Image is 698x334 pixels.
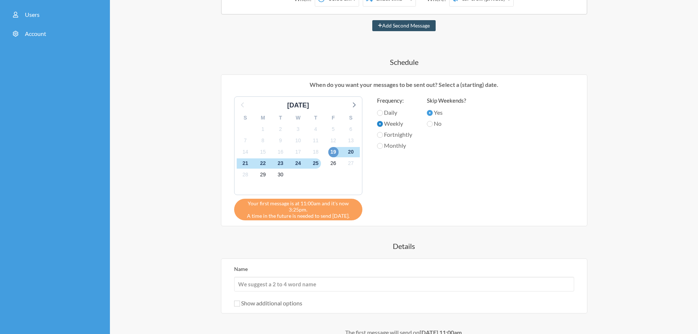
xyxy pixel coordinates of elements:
span: Saturday, October 11, 2025 [311,135,321,146]
input: Yes [427,110,433,116]
h4: Details [184,241,624,251]
span: Wednesday, October 22, 2025 [258,158,268,169]
label: No [427,119,466,128]
a: Account [5,26,104,42]
span: Sunday, October 12, 2025 [328,135,339,146]
input: Show additional options [234,301,240,307]
span: Sunday, October 26, 2025 [328,158,339,169]
span: Users [25,11,40,18]
span: Saturday, October 25, 2025 [311,158,321,169]
span: Monday, October 20, 2025 [346,147,356,157]
span: Tuesday, October 28, 2025 [240,170,251,180]
span: Tuesday, October 7, 2025 [240,135,251,146]
div: S [237,112,254,124]
div: T [272,112,289,124]
input: Weekly [377,121,383,127]
span: Wednesday, October 1, 2025 [258,124,268,134]
span: Thursday, October 9, 2025 [276,135,286,146]
input: We suggest a 2 to 4 word name [234,277,574,291]
label: Yes [427,108,466,117]
span: Friday, October 24, 2025 [293,158,303,169]
span: Account [25,30,46,37]
span: Thursday, October 30, 2025 [276,170,286,180]
div: S [342,112,360,124]
input: Fortnightly [377,132,383,138]
input: Monthly [377,143,383,149]
label: Name [234,266,248,272]
span: Thursday, October 16, 2025 [276,147,286,157]
div: [DATE] [284,100,312,110]
span: Your first message is at 11:00am and it's now 3:25pm. [240,200,357,213]
div: F [325,112,342,124]
div: A time in the future is needed to send [DATE]. [234,199,362,220]
span: Monday, October 13, 2025 [346,135,356,146]
span: Tuesday, October 14, 2025 [240,147,251,157]
span: Thursday, October 23, 2025 [276,158,286,169]
label: Show additional options [234,300,302,307]
span: Saturday, October 18, 2025 [311,147,321,157]
span: Sunday, October 5, 2025 [328,124,339,134]
h4: Schedule [184,57,624,67]
span: Friday, October 3, 2025 [293,124,303,134]
label: Monthly [377,141,412,150]
div: T [307,112,325,124]
div: W [289,112,307,124]
span: Thursday, October 2, 2025 [276,124,286,134]
label: Daily [377,108,412,117]
a: Users [5,7,104,23]
button: Add Second Message [372,20,436,31]
div: M [254,112,272,124]
label: Fortnightly [377,130,412,139]
span: Wednesday, October 8, 2025 [258,135,268,146]
label: Weekly [377,119,412,128]
span: Monday, October 27, 2025 [346,158,356,169]
input: Daily [377,110,383,116]
span: Saturday, October 4, 2025 [311,124,321,134]
span: Tuesday, October 21, 2025 [240,158,251,169]
span: Wednesday, October 15, 2025 [258,147,268,157]
span: Monday, October 6, 2025 [346,124,356,134]
input: No [427,121,433,127]
p: When do you want your messages to be sent out? Select a (starting) date. [227,80,581,89]
span: Wednesday, October 29, 2025 [258,170,268,180]
span: Sunday, October 19, 2025 [328,147,339,157]
span: Friday, October 17, 2025 [293,147,303,157]
label: Skip Weekends? [427,96,466,105]
label: Frequency: [377,96,412,105]
span: Friday, October 10, 2025 [293,135,303,146]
